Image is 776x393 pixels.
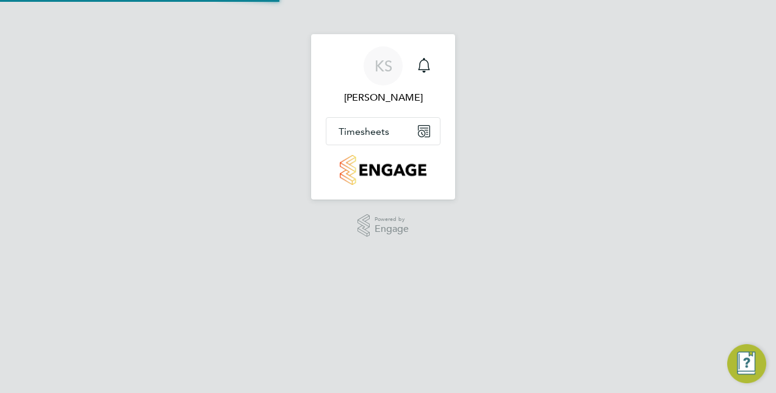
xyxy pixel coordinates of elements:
[375,214,409,225] span: Powered by
[357,214,409,237] a: Powered byEngage
[727,344,766,383] button: Engage Resource Center
[339,126,389,137] span: Timesheets
[326,118,440,145] button: Timesheets
[375,58,392,74] span: KS
[311,34,455,200] nav: Main navigation
[375,224,409,234] span: Engage
[326,90,440,105] span: Keith Smith
[326,155,440,185] a: Go to home page
[340,155,426,185] img: countryside-properties-logo-retina.png
[326,46,440,105] a: KS[PERSON_NAME]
